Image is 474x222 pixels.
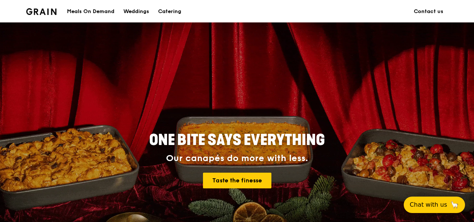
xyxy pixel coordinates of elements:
a: Catering [154,0,186,23]
a: Weddings [119,0,154,23]
img: Grain [26,8,56,15]
span: Chat with us [410,200,447,209]
div: Meals On Demand [67,0,114,23]
span: ONE BITE SAYS EVERYTHING [149,131,325,149]
button: Chat with us🦙 [404,197,465,213]
div: Catering [158,0,181,23]
div: Weddings [123,0,149,23]
span: 🦙 [450,200,459,209]
div: Our canapés do more with less. [102,153,372,164]
a: Contact us [409,0,448,23]
a: Taste the finesse [203,173,271,188]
